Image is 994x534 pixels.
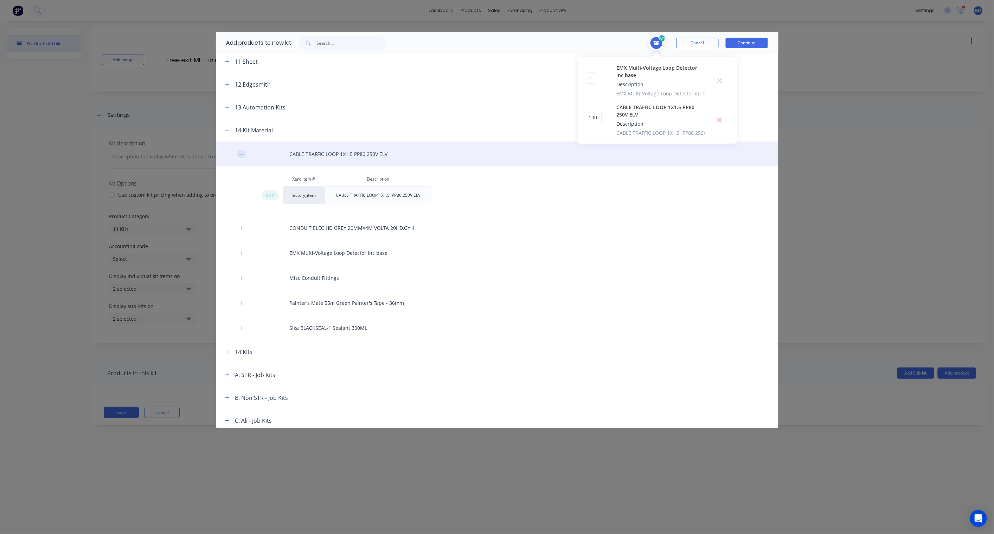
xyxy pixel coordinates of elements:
[317,36,386,50] input: Search...
[970,510,987,527] div: Open Intercom Messenger
[325,172,432,186] div: Description
[235,57,258,66] div: 11 Sheet
[585,73,596,84] input: ?
[709,64,730,97] button: Delete EMX Multi-Voltage Loop Detector inc base from cart
[617,120,645,127] span: Description
[676,38,719,48] button: Cancel
[617,129,718,137] span: CABLE TRAFFIC LOOP 1X1.5 PP80 250V ELV
[235,103,286,112] div: 13 Automation Kits
[216,215,778,240] div: CONDUIT ELEC HD GREY 20MMX4M VOLTA 20HD.GY.4
[235,371,276,379] div: A: STR - Job Kits
[235,416,272,425] div: C: Ali - Job Kits
[216,290,778,315] div: Painter's Mate 55m Green Painter's Tape - 36mm
[262,190,279,200] div: add
[585,112,602,123] input: ?
[649,36,666,50] button: Toggle cart dropdown
[726,38,768,48] button: Continue
[617,104,695,118] span: CABLE TRAFFIC LOOP 1X1.5 PP80 250V ELV
[235,126,273,134] div: 14 Kit Material
[235,394,288,402] div: B: Non STR - Job Kits
[283,186,325,205] div: factory_item
[216,240,778,265] div: EMX Multi-Voltage Loop Detector inc base
[283,172,325,186] div: Xero Item #
[709,103,730,137] button: Delete CABLE TRAFFIC LOOP 1X1.5 PP80 250V ELV from cart
[216,32,291,54] div: Add products to new kit
[235,80,271,89] div: 12 Edgesmith
[266,192,275,199] span: add
[659,35,665,42] span: 101
[216,142,778,167] div: CABLE TRAFFIC LOOP 1X1.5 PP80 250V ELV
[235,348,253,356] div: 14 Kits
[617,64,698,78] span: EMX Multi-Voltage Loop Detector inc base
[216,265,778,290] div: Misc Conduit Fittings
[617,90,716,97] span: EMX Multi-Voltage Loop Detector inc base
[617,81,645,88] span: Description
[216,315,778,340] div: Sika BLACKSEAL-1 Sealant 300ML
[330,187,426,204] div: CABLE TRAFFIC LOOP 1X1.5 PP80 250V ELV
